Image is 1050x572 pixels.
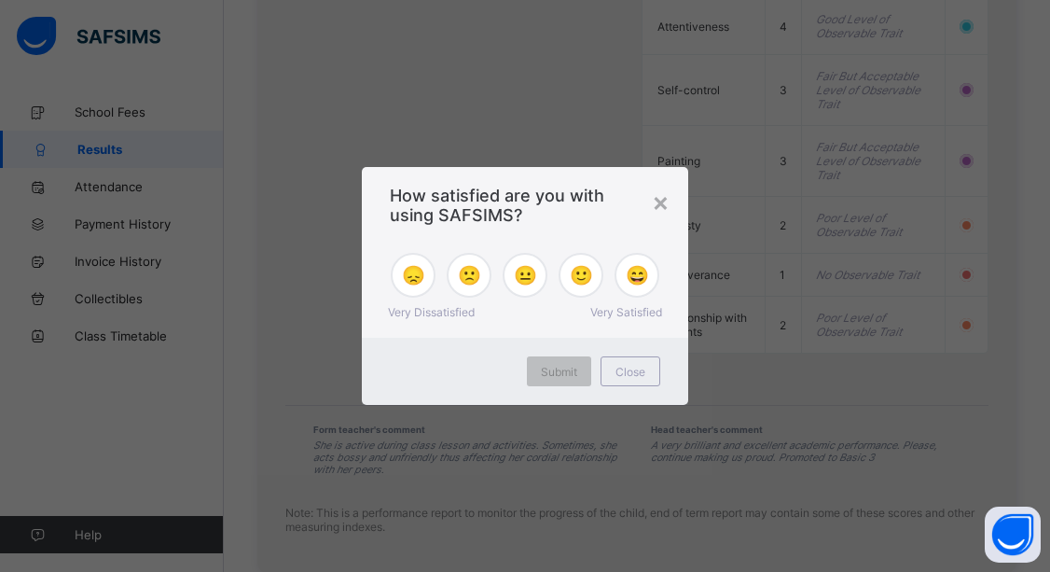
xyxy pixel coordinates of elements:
[388,305,475,319] span: Very Dissatisfied
[626,264,649,286] span: 😄
[402,264,425,286] span: 😞
[541,365,577,379] span: Submit
[615,365,645,379] span: Close
[590,305,662,319] span: Very Satisfied
[458,264,481,286] span: 🙁
[514,264,537,286] span: 😐
[985,507,1041,563] button: Open asap
[390,186,660,225] span: How satisfied are you with using SAFSIMS?
[652,186,670,217] div: ×
[570,264,593,286] span: 🙂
